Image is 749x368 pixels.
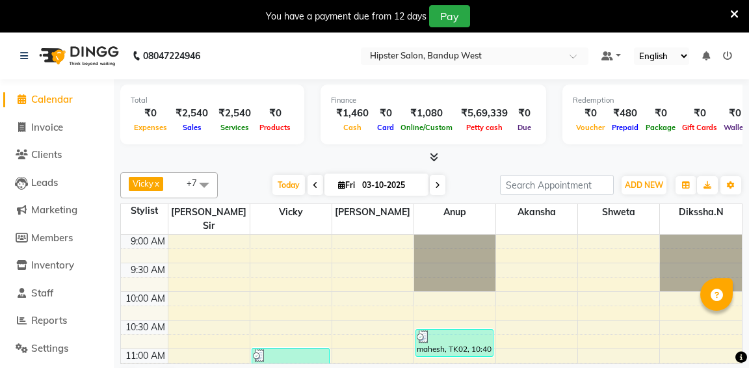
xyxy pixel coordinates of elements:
[578,204,659,220] span: Shweta
[331,106,374,121] div: ₹1,460
[256,106,294,121] div: ₹0
[358,176,423,195] input: 2025-10-03
[463,123,506,132] span: Petty cash
[3,92,111,107] a: Calendar
[123,292,168,306] div: 10:00 AM
[514,123,534,132] span: Due
[3,313,111,328] a: Reports
[179,123,205,132] span: Sales
[128,235,168,248] div: 9:00 AM
[429,5,470,27] button: Pay
[133,178,153,189] span: Vicky
[625,180,663,190] span: ADD NEW
[31,148,62,161] span: Clients
[168,204,250,234] span: [PERSON_NAME] sir
[720,106,749,121] div: ₹0
[31,93,73,105] span: Calendar
[374,106,397,121] div: ₹0
[397,123,456,132] span: Online/Custom
[609,123,642,132] span: Prepaid
[335,180,358,190] span: Fri
[3,120,111,135] a: Invoice
[256,123,294,132] span: Products
[217,123,252,132] span: Services
[123,321,168,334] div: 10:30 AM
[131,106,170,121] div: ₹0
[397,106,456,121] div: ₹1,080
[170,106,213,121] div: ₹2,540
[3,203,111,218] a: Marketing
[123,349,168,363] div: 11:00 AM
[131,95,294,106] div: Total
[608,106,642,121] div: ₹480
[213,106,256,121] div: ₹2,540
[31,176,58,189] span: Leads
[500,175,614,195] input: Search Appointment
[642,123,679,132] span: Package
[31,287,53,299] span: Staff
[573,106,608,121] div: ₹0
[272,175,305,195] span: Today
[642,106,679,121] div: ₹0
[660,204,742,220] span: Dikssha.N
[143,38,200,74] b: 08047224946
[31,204,77,216] span: Marketing
[153,178,159,189] a: x
[266,10,427,23] div: You have a payment due from 12 days
[121,204,168,218] div: Stylist
[33,38,122,74] img: logo
[679,106,720,121] div: ₹0
[416,330,493,356] div: mahesh, TK02, 10:40 AM-11:10 AM, Hair-Cut (Men) - Junior Stylist
[622,176,666,194] button: ADD NEW
[31,342,68,354] span: Settings
[31,259,74,271] span: Inventory
[679,123,720,132] span: Gift Cards
[3,286,111,301] a: Staff
[374,123,397,132] span: Card
[3,148,111,163] a: Clients
[131,123,170,132] span: Expenses
[3,231,111,246] a: Members
[720,123,749,132] span: Wallet
[31,314,67,326] span: Reports
[456,106,513,121] div: ₹5,69,339
[332,204,414,220] span: [PERSON_NAME]
[496,204,577,220] span: akansha
[3,176,111,191] a: Leads
[3,258,111,273] a: Inventory
[414,204,495,220] span: anup
[573,123,608,132] span: Voucher
[128,263,168,277] div: 9:30 AM
[573,95,749,106] div: Redemption
[340,123,365,132] span: Cash
[187,177,207,188] span: +7
[513,106,536,121] div: ₹0
[3,341,111,356] a: Settings
[31,231,73,244] span: Members
[31,121,63,133] span: Invoice
[331,95,536,106] div: Finance
[250,204,332,220] span: Vicky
